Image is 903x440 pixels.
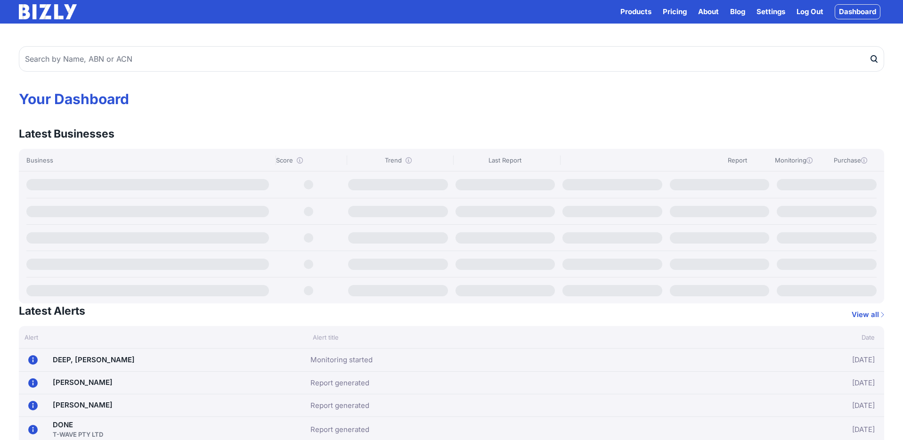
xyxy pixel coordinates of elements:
[740,333,884,342] div: Date
[310,377,369,389] a: Report generated
[734,352,875,367] div: [DATE]
[711,155,764,165] div: Report
[53,378,113,387] a: [PERSON_NAME]
[26,155,272,165] div: Business
[734,398,875,413] div: [DATE]
[620,6,651,17] button: Products
[53,430,103,439] div: T-WAVE PTY LTD
[310,400,369,411] a: Report generated
[310,354,373,366] a: Monitoring started
[663,6,687,17] a: Pricing
[347,155,450,165] div: Trend
[276,155,343,165] div: Score
[19,333,307,342] div: Alert
[852,309,884,320] a: View all
[19,46,884,72] input: Search by Name, ABN or ACN
[767,155,820,165] div: Monitoring
[835,4,880,19] a: Dashboard
[19,90,884,107] h1: Your Dashboard
[698,6,719,17] a: About
[307,333,740,342] div: Alert title
[19,126,114,141] h3: Latest Businesses
[730,6,745,17] a: Blog
[53,400,113,409] a: [PERSON_NAME]
[734,375,875,390] div: [DATE]
[310,424,369,435] a: Report generated
[53,420,103,439] a: DONET-WAVE PTY LTD
[734,421,875,439] div: [DATE]
[757,6,785,17] a: Settings
[53,355,135,364] a: DEEP, [PERSON_NAME]
[797,6,823,17] a: Log Out
[824,155,877,165] div: Purchase
[453,155,556,165] div: Last Report
[19,303,85,318] h3: Latest Alerts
